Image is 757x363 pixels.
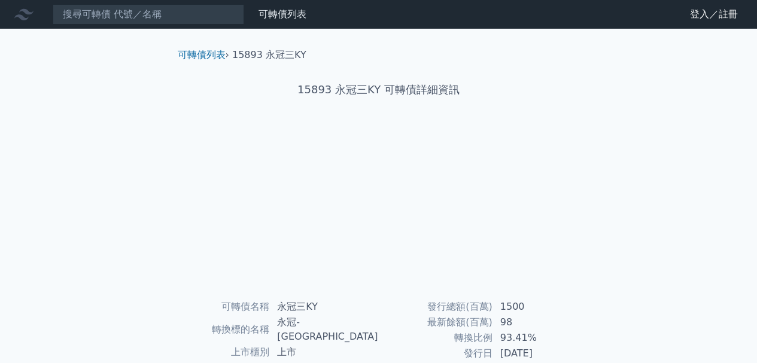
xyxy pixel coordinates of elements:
[379,330,493,346] td: 轉換比例
[178,48,229,62] li: ›
[183,299,270,315] td: 可轉債名稱
[270,299,378,315] td: 永冠三KY
[493,346,575,361] td: [DATE]
[493,330,575,346] td: 93.41%
[270,315,378,344] td: 永冠-[GEOGRAPHIC_DATA]
[680,5,747,24] a: 登入／註冊
[178,49,226,60] a: 可轉債列表
[259,8,306,20] a: 可轉債列表
[183,344,270,360] td: 上市櫃別
[379,299,493,315] td: 發行總額(百萬)
[183,315,270,344] td: 轉換標的名稱
[270,344,378,360] td: 上市
[379,346,493,361] td: 發行日
[493,299,575,315] td: 1500
[379,315,493,330] td: 最新餘額(百萬)
[53,4,244,25] input: 搜尋可轉債 代號／名稱
[493,315,575,330] td: 98
[168,81,589,98] h1: 15893 永冠三KY 可轉債詳細資訊
[232,48,306,62] li: 15893 永冠三KY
